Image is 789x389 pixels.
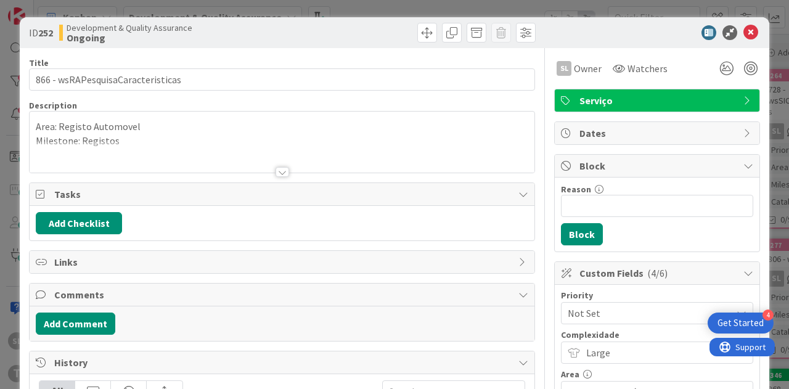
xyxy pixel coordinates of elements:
[579,266,737,280] span: Custom Fields
[36,120,528,134] p: Area: Registo Automovel
[29,100,77,111] span: Description
[557,61,571,76] div: SL
[29,57,49,68] label: Title
[36,212,122,234] button: Add Checklist
[717,317,764,329] div: Get Started
[67,23,192,33] span: Development & Quality Assurance
[762,309,774,321] div: 4
[561,223,603,245] button: Block
[579,158,737,173] span: Block
[568,305,726,322] span: Not Set
[38,27,53,39] b: 252
[579,126,737,141] span: Dates
[561,370,753,379] div: Area
[29,25,53,40] span: ID
[54,255,512,269] span: Links
[561,184,591,195] label: Reason
[54,187,512,202] span: Tasks
[628,61,668,76] span: Watchers
[67,33,192,43] b: Ongoing
[579,93,737,108] span: Serviço
[647,267,668,279] span: ( 4/6 )
[574,61,602,76] span: Owner
[561,291,753,300] div: Priority
[54,355,512,370] span: History
[36,313,115,335] button: Add Comment
[586,344,726,361] span: Large
[54,287,512,302] span: Comments
[708,313,774,334] div: Open Get Started checklist, remaining modules: 4
[26,2,56,17] span: Support
[36,134,528,148] p: Milestone: Registos
[29,68,535,91] input: type card name here...
[561,330,753,339] div: Complexidade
